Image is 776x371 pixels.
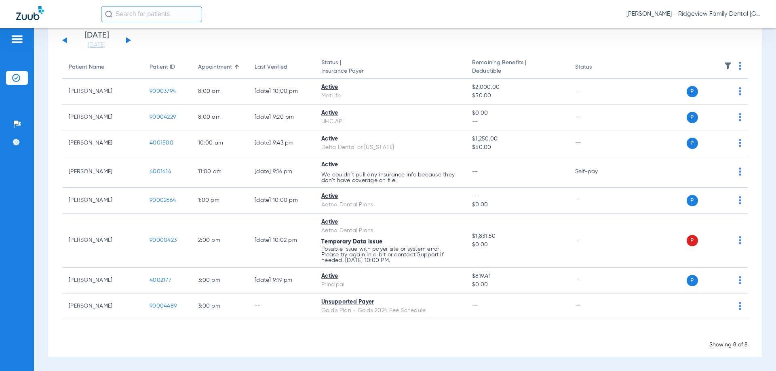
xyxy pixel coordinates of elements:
[466,56,568,79] th: Remaining Benefits |
[321,83,459,92] div: Active
[105,10,112,18] img: Search Icon
[739,276,741,284] img: group-dot-blue.svg
[687,86,698,97] span: P
[248,130,315,156] td: [DATE] 9:43 PM
[687,235,698,246] span: P
[569,56,623,79] th: Status
[721,113,729,121] img: x.svg
[721,87,729,95] img: x.svg
[150,63,185,71] div: Patient ID
[321,201,459,209] div: Aetna Dental Plans
[321,298,459,306] div: Unsupported Payer
[721,139,729,147] img: x.svg
[321,218,459,226] div: Active
[150,140,173,146] span: 4001500
[321,67,459,75] span: Insurance Payer
[472,232,562,241] span: $1,831.50
[739,139,741,147] img: group-dot-blue.svg
[739,302,741,310] img: group-dot-blue.svg
[321,239,382,245] span: Temporary Data Issue
[739,236,741,244] img: group-dot-blue.svg
[248,214,315,268] td: [DATE] 10:02 PM
[721,168,729,176] img: x.svg
[248,79,315,105] td: [DATE] 10:00 PM
[62,156,143,188] td: [PERSON_NAME]
[321,226,459,235] div: Aetna Dental Plans
[192,156,248,188] td: 11:00 AM
[62,293,143,319] td: [PERSON_NAME]
[101,6,202,22] input: Search for patients
[321,135,459,143] div: Active
[150,277,171,283] span: 4002177
[192,130,248,156] td: 10:00 AM
[192,188,248,214] td: 1:00 PM
[569,105,623,130] td: --
[198,63,232,71] div: Appointment
[321,161,459,169] div: Active
[150,237,177,243] span: 90000423
[62,79,143,105] td: [PERSON_NAME]
[248,268,315,293] td: [DATE] 9:19 PM
[393,332,417,339] span: Loading
[472,192,562,201] span: --
[472,303,478,309] span: --
[192,105,248,130] td: 8:00 AM
[321,192,459,201] div: Active
[472,117,562,126] span: --
[321,117,459,126] div: UHC API
[321,281,459,289] div: Principal
[739,113,741,121] img: group-dot-blue.svg
[472,92,562,100] span: $50.00
[72,41,121,49] a: [DATE]
[321,143,459,152] div: Delta Dental of [US_STATE]
[721,276,729,284] img: x.svg
[255,63,287,71] div: Last Verified
[321,109,459,117] div: Active
[687,138,698,149] span: P
[16,6,44,20] img: Zuub Logo
[62,130,143,156] td: [PERSON_NAME]
[687,112,698,123] span: P
[721,196,729,204] img: x.svg
[69,63,137,71] div: Patient Name
[69,63,104,71] div: Patient Name
[472,272,562,281] span: $819.41
[569,268,623,293] td: --
[569,130,623,156] td: --
[150,169,171,174] span: 4001414
[472,281,562,289] span: $0.00
[315,56,466,79] th: Status |
[321,92,459,100] div: MetLife
[472,143,562,152] span: $50.00
[569,79,623,105] td: --
[472,135,562,143] span: $1,250.00
[321,172,459,183] p: We couldn’t pull any insurance info because they don’t have coverage on file.
[569,156,623,188] td: Self-pay
[198,63,242,71] div: Appointment
[687,275,698,286] span: P
[472,109,562,117] span: $0.00
[150,88,176,94] span: 90003794
[62,188,143,214] td: [PERSON_NAME]
[150,197,176,203] span: 90002664
[62,214,143,268] td: [PERSON_NAME]
[569,188,623,214] td: --
[321,272,459,281] div: Active
[321,306,459,315] div: Gold's Plan - Golds 2024 Fee Schedule
[736,332,776,371] iframe: Chat Widget
[321,246,459,263] p: Possible issue with payer site or system error. Please try again in a bit or contact Support if n...
[150,114,176,120] span: 90004229
[569,214,623,268] td: --
[721,236,729,244] img: x.svg
[192,79,248,105] td: 8:00 AM
[472,169,478,174] span: --
[150,303,177,309] span: 90004489
[192,268,248,293] td: 3:00 PM
[739,62,741,70] img: group-dot-blue.svg
[721,302,729,310] img: x.svg
[709,342,748,348] span: Showing 8 of 8
[150,63,175,71] div: Patient ID
[739,196,741,204] img: group-dot-blue.svg
[192,214,248,268] td: 2:00 PM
